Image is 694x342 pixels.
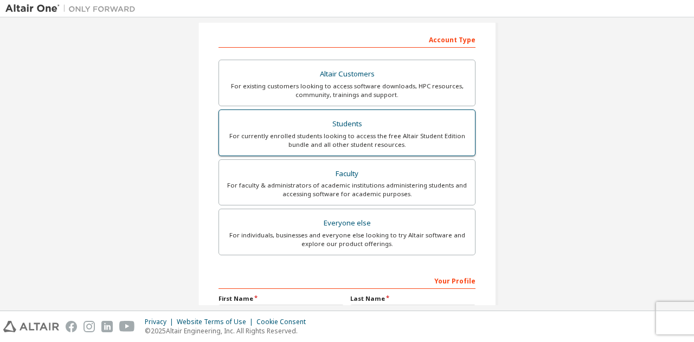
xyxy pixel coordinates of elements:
[226,231,468,248] div: For individuals, businesses and everyone else looking to try Altair software and explore our prod...
[226,82,468,99] div: For existing customers looking to access software downloads, HPC resources, community, trainings ...
[226,67,468,82] div: Altair Customers
[226,117,468,132] div: Students
[119,321,135,332] img: youtube.svg
[145,326,312,335] p: © 2025 Altair Engineering, Inc. All Rights Reserved.
[177,318,256,326] div: Website Terms of Use
[226,132,468,149] div: For currently enrolled students looking to access the free Altair Student Edition bundle and all ...
[226,181,468,198] div: For faculty & administrators of academic institutions administering students and accessing softwa...
[145,318,177,326] div: Privacy
[226,216,468,231] div: Everyone else
[66,321,77,332] img: facebook.svg
[256,318,312,326] div: Cookie Consent
[219,272,475,289] div: Your Profile
[101,321,113,332] img: linkedin.svg
[350,294,475,303] label: Last Name
[5,3,141,14] img: Altair One
[226,166,468,182] div: Faculty
[3,321,59,332] img: altair_logo.svg
[83,321,95,332] img: instagram.svg
[219,294,344,303] label: First Name
[219,30,475,48] div: Account Type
